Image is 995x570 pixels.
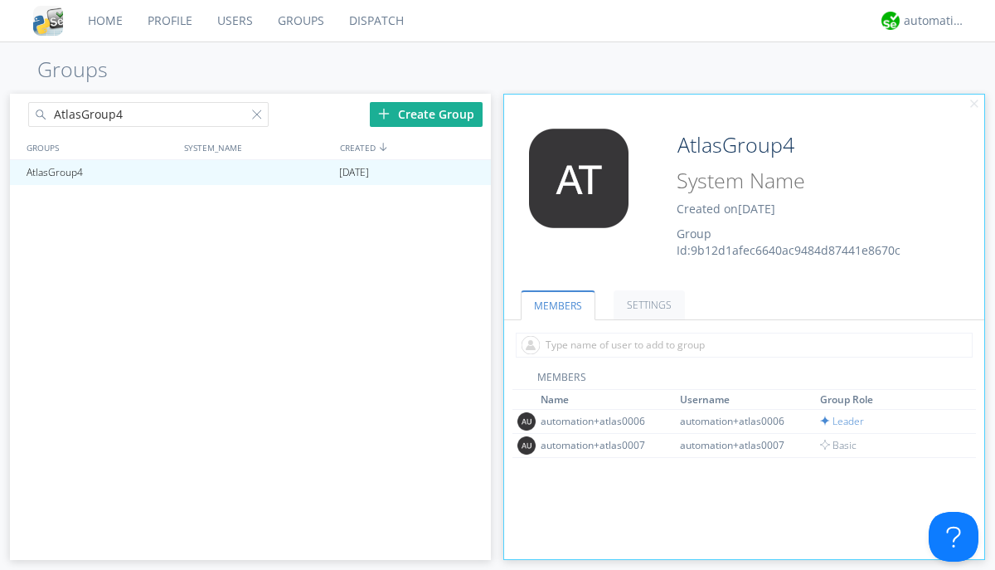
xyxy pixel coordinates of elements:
[904,12,966,29] div: automation+atlas
[738,201,775,217] span: [DATE]
[820,414,864,428] span: Leader
[677,226,900,258] span: Group Id: 9b12d1afec6640ac9484d87441e8670c
[512,370,977,390] div: MEMBERS
[339,160,369,185] span: [DATE]
[818,390,958,410] th: Toggle SortBy
[521,290,595,320] a: MEMBERS
[881,12,900,30] img: d2d01cd9b4174d08988066c6d424eccd
[680,414,804,428] div: automation+atlas0006
[677,390,818,410] th: Toggle SortBy
[378,108,390,119] img: plus.svg
[541,438,665,452] div: automation+atlas0007
[336,135,493,159] div: CREATED
[28,102,269,127] input: Search groups
[517,129,641,228] img: 373638.png
[671,165,939,197] input: System Name
[968,99,980,110] img: cancel.svg
[517,412,536,431] img: 373638.png
[677,201,775,217] span: Created on
[541,414,665,428] div: automation+atlas0006
[671,129,939,162] input: Group Name
[370,102,483,127] div: Create Group
[820,438,857,452] span: Basic
[680,438,804,452] div: automation+atlas0007
[614,290,685,319] a: SETTINGS
[929,512,978,562] iframe: Toggle Customer Support
[517,436,536,455] img: 373638.png
[10,160,491,185] a: AtlasGroup4[DATE]
[33,6,63,36] img: cddb5a64eb264b2086981ab96f4c1ba7
[22,135,176,159] div: GROUPS
[22,160,177,185] div: AtlasGroup4
[538,390,678,410] th: Toggle SortBy
[180,135,336,159] div: SYSTEM_NAME
[516,333,973,358] input: Type name of user to add to group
